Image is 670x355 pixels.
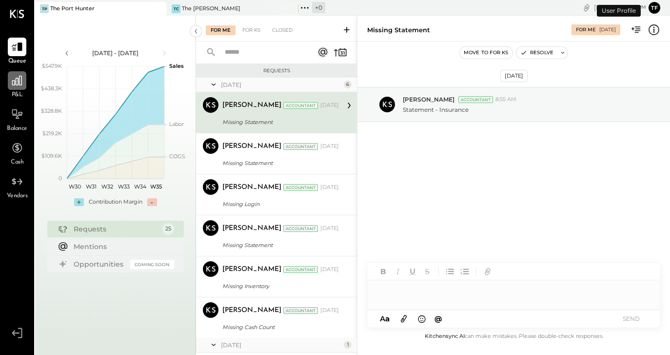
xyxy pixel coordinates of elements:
div: TP [40,4,49,13]
button: Move to for ks [460,47,512,59]
text: $438.3K [41,85,62,92]
div: Accountant [283,102,318,109]
text: COGS [169,153,185,160]
span: a [385,314,390,323]
div: Requests [201,67,352,74]
text: W32 [101,183,113,190]
div: Missing Statement [222,240,336,250]
text: W34 [134,183,146,190]
div: 25 [162,223,174,235]
text: $219.2K [42,130,62,137]
div: + 0 [312,2,325,13]
text: W33 [118,183,129,190]
div: Missing Statement [367,25,430,35]
text: W35 [150,183,162,190]
div: For KS [237,25,265,35]
div: Accountant [283,143,318,150]
div: Mentions [74,242,169,251]
div: Missing Login [222,199,336,209]
div: Contribution Margin [89,198,142,206]
button: Bold [377,265,390,278]
div: For Me [576,26,596,33]
div: [PERSON_NAME] [222,265,281,274]
div: Missing Statement [222,117,336,127]
text: $547.9K [42,63,62,69]
div: TC [172,4,180,13]
button: Ordered List [458,265,471,278]
div: Missing Cash Count [222,322,336,332]
button: Add URL [481,265,494,278]
button: Underline [406,265,419,278]
button: Strikethrough [421,265,434,278]
button: Aa [377,313,393,324]
button: SEND [611,312,650,325]
div: [DATE] [594,3,646,12]
div: [DATE] - [DATE] [74,49,157,57]
div: Accountant [283,184,318,191]
text: $109.6K [41,152,62,159]
div: Requests [74,224,158,234]
button: tf [649,2,660,14]
span: Queue [8,57,26,66]
div: Opportunities [74,259,125,269]
text: Sales [169,63,184,69]
div: For Me [206,25,236,35]
div: [DATE] [320,225,339,232]
div: [DATE] [320,307,339,314]
span: [PERSON_NAME] [403,95,454,104]
text: Labor [169,121,184,127]
span: @ [434,314,442,323]
div: Coming Soon [130,260,174,269]
div: [DATE] [320,102,339,109]
div: [PERSON_NAME] [222,306,281,315]
text: $328.8K [41,107,62,114]
span: Vendors [7,192,28,201]
div: + [74,198,84,206]
a: Balance [0,105,34,133]
div: [PERSON_NAME] [222,183,281,192]
div: [DATE] [599,26,616,33]
div: 6 [344,81,352,88]
span: Balance [7,125,27,133]
span: Cash [11,158,23,167]
div: [DATE] [320,266,339,273]
div: Accountant [283,266,318,273]
div: Missing Statement [222,158,336,168]
div: 1 [344,341,352,349]
div: [DATE] [500,70,528,82]
div: The [PERSON_NAME] [182,5,240,13]
div: [DATE] [320,143,339,150]
button: @ [432,313,445,325]
button: Resolve [516,47,557,59]
div: Closed [267,25,297,35]
div: [PERSON_NAME] [222,224,281,233]
div: [DATE] [221,81,341,89]
text: W30 [69,183,81,190]
div: Accountant [283,225,318,232]
span: 8:55 AM [495,96,516,104]
text: 0 [59,175,62,182]
text: W31 [86,183,97,190]
button: Italic [392,265,404,278]
p: Statement - Insurance [403,105,469,114]
div: - [147,198,157,206]
a: P&L [0,71,34,100]
button: Unordered List [444,265,456,278]
div: copy link [582,2,591,13]
div: Accountant [458,96,493,103]
a: Queue [0,38,34,66]
div: Missing Inventory [222,281,336,291]
div: [PERSON_NAME] [222,101,281,110]
span: 5 : 10 [617,3,636,12]
span: P&L [12,91,23,100]
div: [DATE] [221,341,341,349]
div: User Profile [597,5,641,17]
div: [DATE] [320,184,339,191]
a: Vendors [0,172,34,201]
a: Cash [0,139,34,167]
div: [PERSON_NAME] [222,142,281,151]
div: The Port Hunter [50,5,95,13]
div: Accountant [283,307,318,314]
span: pm [638,4,646,11]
